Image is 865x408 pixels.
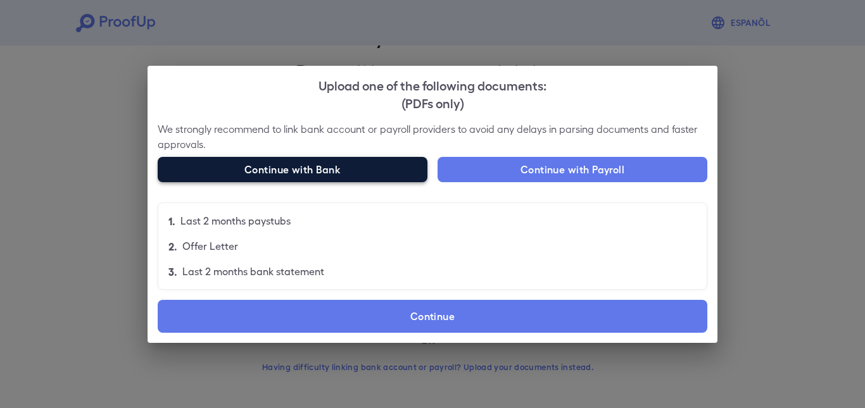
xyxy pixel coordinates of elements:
[180,213,291,228] p: Last 2 months paystubs
[168,264,177,279] p: 3.
[148,66,717,121] h2: Upload one of the following documents:
[158,300,707,333] label: Continue
[182,238,238,254] p: Offer Letter
[168,238,177,254] p: 2.
[182,264,324,279] p: Last 2 months bank statement
[158,94,707,111] div: (PDFs only)
[158,121,707,152] p: We strongly recommend to link bank account or payroll providers to avoid any delays in parsing do...
[158,157,427,182] button: Continue with Bank
[168,213,175,228] p: 1.
[438,157,707,182] button: Continue with Payroll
